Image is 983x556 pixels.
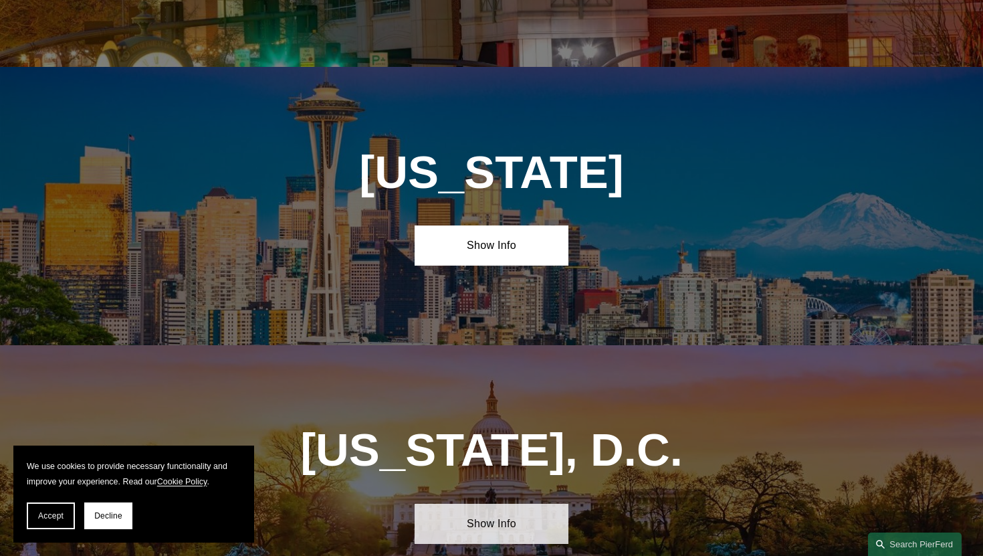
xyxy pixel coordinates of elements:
h1: [US_STATE] [338,147,646,199]
a: Show Info [415,225,568,265]
h1: [US_STATE], D.C. [261,424,723,477]
p: We use cookies to provide necessary functionality and improve your experience. Read our . [27,459,241,489]
button: Decline [84,502,132,529]
a: Show Info [415,504,568,543]
span: Accept [38,511,64,521]
section: Cookie banner [13,446,254,543]
span: Decline [94,511,122,521]
button: Accept [27,502,75,529]
a: Cookie Policy [157,477,207,486]
a: Search this site [868,533,962,556]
